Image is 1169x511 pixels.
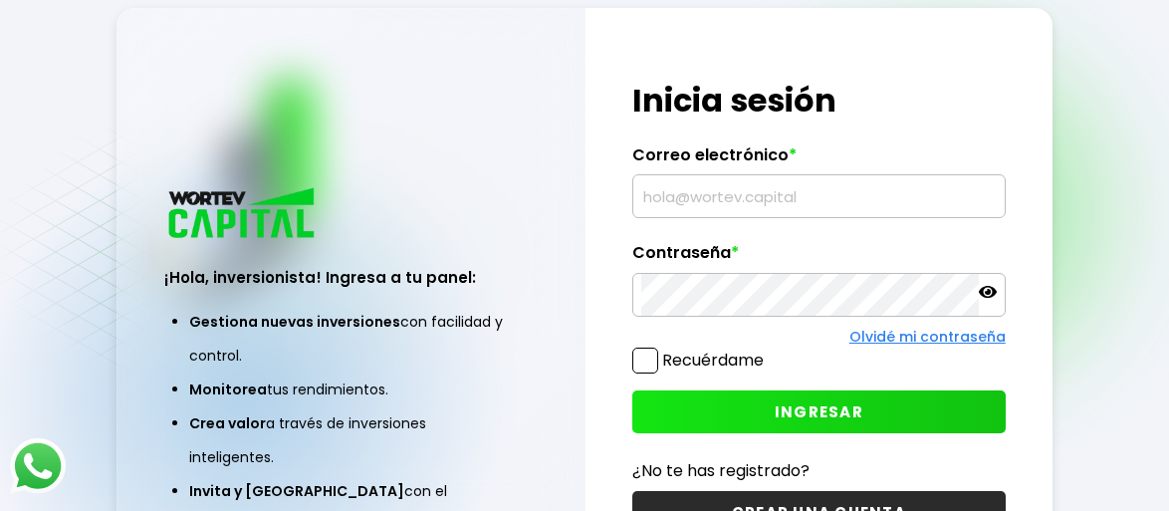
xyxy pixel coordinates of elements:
[189,413,266,433] span: Crea valor
[189,373,513,406] li: tus rendimientos.
[189,380,267,399] span: Monitorea
[775,401,863,422] span: INGRESAR
[632,390,1006,433] button: INGRESAR
[632,458,1006,483] p: ¿No te has registrado?
[164,185,322,244] img: logo_wortev_capital
[632,77,1006,125] h1: Inicia sesión
[849,327,1006,347] a: Olvidé mi contraseña
[189,406,513,474] li: a través de inversiones inteligentes.
[632,145,1006,175] label: Correo electrónico
[632,243,1006,273] label: Contraseña
[10,438,66,494] img: logos_whatsapp-icon.242b2217.svg
[662,349,764,372] label: Recuérdame
[189,481,404,501] span: Invita y [GEOGRAPHIC_DATA]
[189,305,513,373] li: con facilidad y control.
[164,266,538,289] h3: ¡Hola, inversionista! Ingresa a tu panel:
[189,312,400,332] span: Gestiona nuevas inversiones
[641,175,997,217] input: hola@wortev.capital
